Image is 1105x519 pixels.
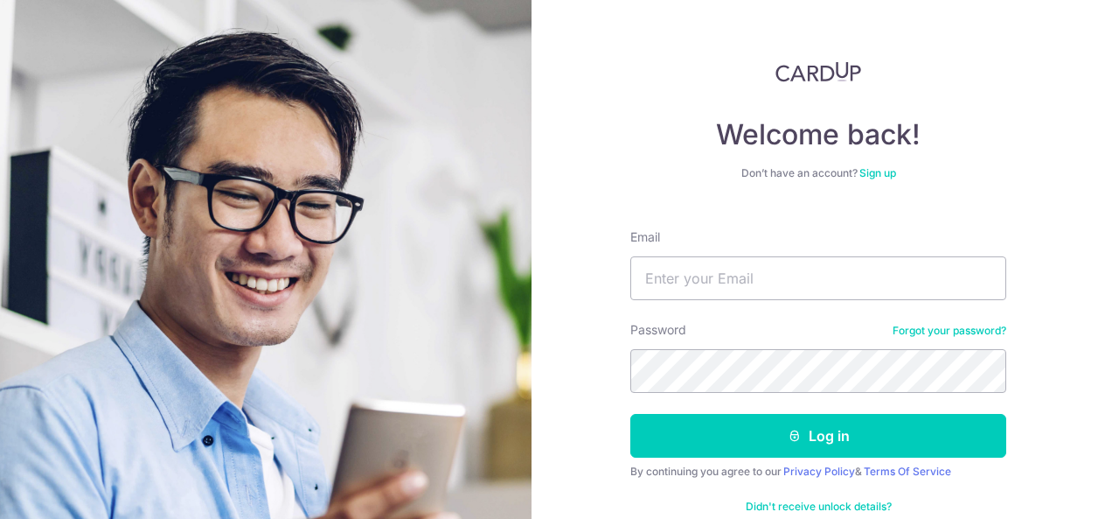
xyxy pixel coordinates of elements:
[630,117,1006,152] h4: Welcome back!
[630,465,1006,479] div: By continuing you agree to our &
[893,324,1006,338] a: Forgot your password?
[630,414,1006,458] button: Log in
[775,61,861,82] img: CardUp Logo
[783,465,855,478] a: Privacy Policy
[630,256,1006,300] input: Enter your Email
[746,500,892,514] a: Didn't receive unlock details?
[630,166,1006,180] div: Don’t have an account?
[864,465,951,478] a: Terms Of Service
[630,228,660,246] label: Email
[630,321,686,339] label: Password
[859,166,896,179] a: Sign up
